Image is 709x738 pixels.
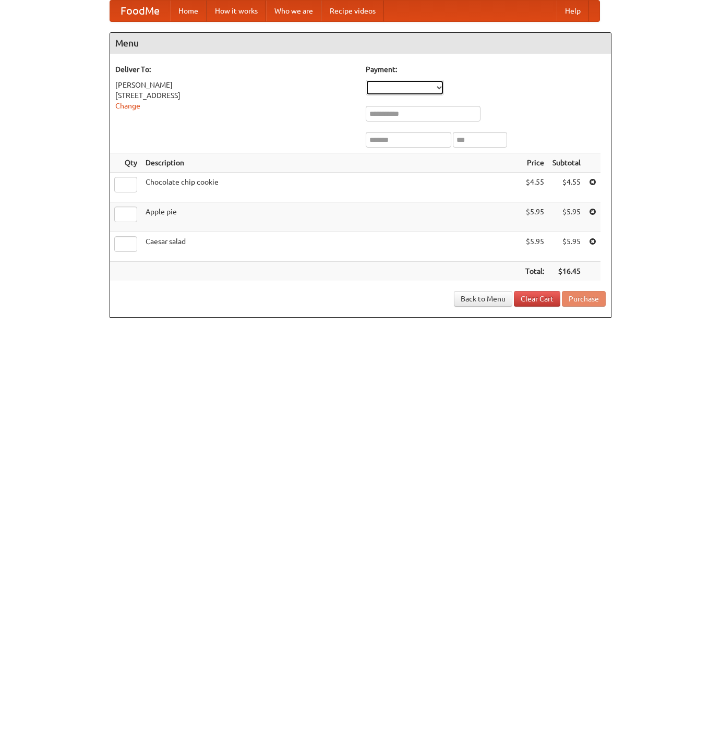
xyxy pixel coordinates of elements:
td: $5.95 [521,202,548,232]
h4: Menu [110,33,611,54]
a: Home [170,1,207,21]
a: How it works [207,1,266,21]
td: $5.95 [548,232,585,262]
h5: Deliver To: [115,64,355,75]
h5: Payment: [366,64,606,75]
th: Subtotal [548,153,585,173]
a: Change [115,102,140,110]
a: Help [557,1,589,21]
th: $16.45 [548,262,585,281]
th: Price [521,153,548,173]
div: [PERSON_NAME] [115,80,355,90]
td: $4.55 [521,173,548,202]
td: $5.95 [548,202,585,232]
td: Apple pie [141,202,521,232]
th: Description [141,153,521,173]
td: Chocolate chip cookie [141,173,521,202]
td: $4.55 [548,173,585,202]
td: Caesar salad [141,232,521,262]
th: Qty [110,153,141,173]
a: Back to Menu [454,291,512,307]
th: Total: [521,262,548,281]
a: Clear Cart [514,291,560,307]
button: Purchase [562,291,606,307]
div: [STREET_ADDRESS] [115,90,355,101]
a: FoodMe [110,1,170,21]
a: Recipe videos [321,1,384,21]
td: $5.95 [521,232,548,262]
a: Who we are [266,1,321,21]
